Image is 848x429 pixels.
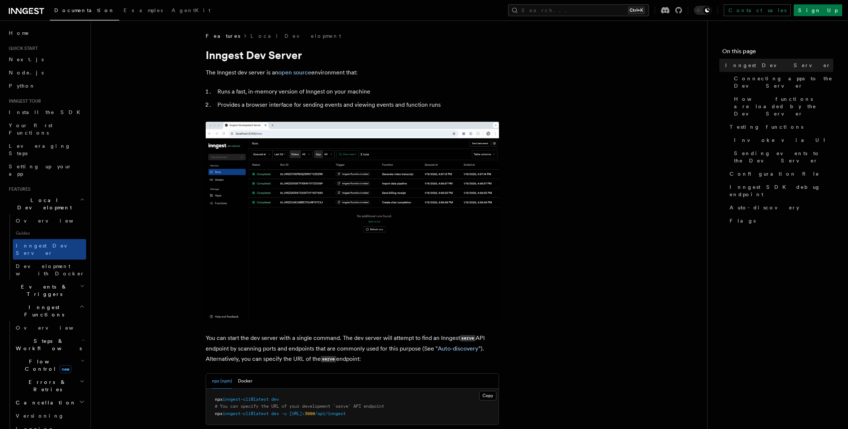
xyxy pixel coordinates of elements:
[206,122,499,321] img: Dev Server Demo
[54,7,115,13] span: Documentation
[289,411,305,416] span: [URL]:
[13,378,80,393] span: Errors & Retries
[727,120,833,133] a: Testing functions
[250,32,341,40] a: Local Development
[282,411,287,416] span: -u
[9,56,44,62] span: Next.js
[315,411,346,416] span: /api/inngest
[9,164,72,177] span: Setting up your app
[16,413,64,419] span: Versioning
[13,334,86,355] button: Steps & Workflows
[694,6,712,15] button: Toggle dark mode
[13,227,86,239] span: Guides
[6,214,86,280] div: Local Development
[6,53,86,66] a: Next.js
[206,48,499,62] h1: Inngest Dev Server
[13,399,76,406] span: Cancellation
[6,197,80,211] span: Local Development
[13,396,86,409] button: Cancellation
[727,167,833,180] a: Configuration file
[730,170,819,177] span: Configuration file
[215,87,499,97] li: Runs a fast, in-memory version of Inngest on your machine
[172,7,210,13] span: AgentKit
[13,214,86,227] a: Overview
[730,183,833,198] span: Inngest SDK debug endpoint
[628,7,645,14] kbd: Ctrl+K
[6,304,79,318] span: Inngest Functions
[215,411,223,416] span: npx
[794,4,842,16] a: Sign Up
[731,147,833,167] a: Sending events to the Dev Server
[6,280,86,301] button: Events & Triggers
[13,409,86,422] a: Versioning
[238,374,252,389] button: Docker
[206,67,499,78] p: The Inngest dev server is an environment that:
[722,47,833,59] h4: On this page
[6,98,41,104] span: Inngest tour
[730,217,756,224] span: Flags
[727,201,833,214] a: Auto-discovery
[6,106,86,119] a: Install the SDK
[16,243,78,256] span: Inngest Dev Server
[508,4,649,16] button: Search...Ctrl+K
[215,397,223,402] span: npx
[730,123,803,131] span: Testing functions
[724,4,791,16] a: Contact sales
[6,186,30,192] span: Features
[734,136,832,144] span: Invoke via UI
[206,32,240,40] span: Features
[13,260,86,280] a: Development with Docker
[215,404,384,409] span: # You can specify the URL of your development `serve` API endpoint
[6,45,38,51] span: Quick start
[6,301,86,321] button: Inngest Functions
[16,325,91,331] span: Overview
[124,7,163,13] span: Examples
[6,194,86,214] button: Local Development
[731,92,833,120] a: How functions are loaded by the Dev Server
[16,263,85,276] span: Development with Docker
[13,375,86,396] button: Errors & Retries
[16,218,91,224] span: Overview
[13,239,86,260] a: Inngest Dev Server
[734,95,833,117] span: How functions are loaded by the Dev Server
[6,119,86,139] a: Your first Functions
[223,397,269,402] span: inngest-cli@latest
[119,2,167,20] a: Examples
[13,321,86,334] a: Overview
[206,333,499,364] p: You can start the dev server with a single command. The dev server will attempt to find an Innges...
[9,122,52,136] span: Your first Functions
[13,358,81,373] span: Flow Control
[722,59,833,72] a: Inngest Dev Server
[727,214,833,227] a: Flags
[6,283,80,298] span: Events & Triggers
[479,391,496,400] button: Copy
[730,204,799,211] span: Auto-discovery
[223,411,269,416] span: inngest-cli@latest
[321,356,336,362] code: serve
[6,79,86,92] a: Python
[9,143,71,156] span: Leveraging Steps
[9,83,36,89] span: Python
[725,62,831,69] span: Inngest Dev Server
[271,411,279,416] span: dev
[460,335,476,341] code: serve
[13,355,86,375] button: Flow Controlnew
[6,139,86,160] a: Leveraging Steps
[731,133,833,147] a: Invoke via UI
[278,69,311,76] a: open source
[438,345,478,352] a: Auto-discovery
[212,374,232,389] button: npx (npm)
[731,72,833,92] a: Connecting apps to the Dev Server
[215,100,499,110] li: Provides a browser interface for sending events and viewing events and function runs
[6,26,86,40] a: Home
[13,337,82,352] span: Steps & Workflows
[6,66,86,79] a: Node.js
[167,2,215,20] a: AgentKit
[727,180,833,201] a: Inngest SDK debug endpoint
[271,397,279,402] span: dev
[59,365,71,373] span: new
[734,75,833,89] span: Connecting apps to the Dev Server
[9,29,29,37] span: Home
[50,2,119,21] a: Documentation
[734,150,833,164] span: Sending events to the Dev Server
